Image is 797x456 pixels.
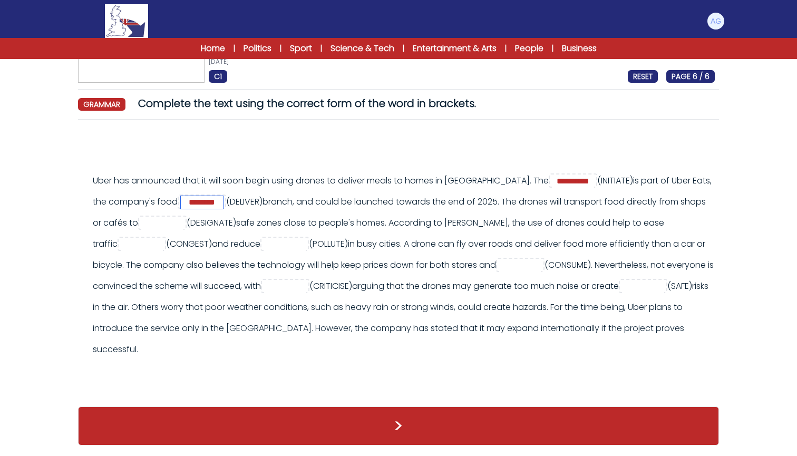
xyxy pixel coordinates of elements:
a: Sport [290,42,312,55]
div: Uber has announced that it will soon begin using drones to deliver meals to homes in [GEOGRAPHIC_... [93,170,715,360]
p: [DATE] [209,57,715,66]
span: | [552,43,553,54]
button: > [78,406,719,445]
span: PAGE 6 / 6 [666,70,715,83]
span: (DESIGNATE) [187,217,236,229]
span: | [505,43,507,54]
span: grammar [78,98,125,111]
span: (POLLUTE) [309,238,348,250]
img: Andrea Gulino [707,13,724,30]
a: Entertainment & Arts [413,42,497,55]
span: C1 [209,70,227,83]
span: (SAFE) [667,280,692,292]
span: | [320,43,322,54]
span: (DELIVER) [226,196,263,208]
span: (CONGEST) [166,238,212,250]
a: Home [201,42,225,55]
span: Complete the text using the correct form of the word in brackets. [138,96,476,111]
span: (INITIATE) [597,174,633,187]
span: | [403,43,404,54]
img: Logo [105,4,148,38]
span: (CONSUME) [545,259,591,271]
a: People [515,42,543,55]
span: RESET [628,70,658,83]
a: Business [562,42,597,55]
a: Logo [72,4,181,38]
span: | [234,43,235,54]
a: Science & Tech [331,42,394,55]
a: RESET [628,70,658,82]
span: | [280,43,281,54]
a: Politics [244,42,271,55]
span: (CRITICISE) [309,280,352,292]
